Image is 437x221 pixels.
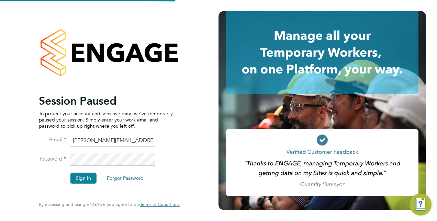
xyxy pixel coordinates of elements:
button: Forgot Password [101,173,149,184]
a: Terms & Conditions [140,202,180,207]
h2: Session Paused [39,94,173,108]
p: To protect your account and sensitive data, we've temporarily paused your session. Simply enter y... [39,110,173,129]
button: Sign In [70,173,97,184]
label: Password [39,155,66,163]
button: Engage Resource Center [410,194,432,216]
label: Email [39,136,66,143]
input: Enter your work email... [70,135,155,147]
span: By accessing and using ENGAGE you agree to our [39,201,180,207]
